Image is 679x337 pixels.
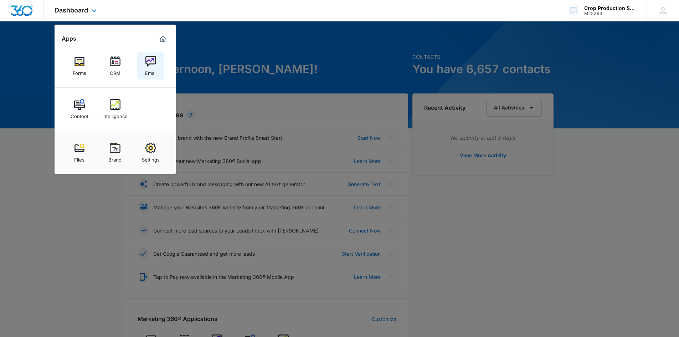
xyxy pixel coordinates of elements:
[73,67,86,76] div: Forms
[66,139,93,166] a: Files
[102,52,129,80] a: CRM
[102,96,129,123] a: Intelligence
[66,52,93,80] a: Forms
[71,110,88,119] div: Content
[137,52,164,80] a: Email
[55,6,88,14] span: Dashboard
[74,153,84,163] div: Files
[584,11,636,16] div: account id
[157,33,169,45] a: Marketing 360® Dashboard
[62,35,76,42] h2: Apps
[102,139,129,166] a: Brand
[108,153,122,163] div: Brand
[142,153,160,163] div: Settings
[137,139,164,166] a: Settings
[584,5,636,11] div: account name
[110,67,120,76] div: CRM
[66,96,93,123] a: Content
[145,67,156,76] div: Email
[102,110,128,119] div: Intelligence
